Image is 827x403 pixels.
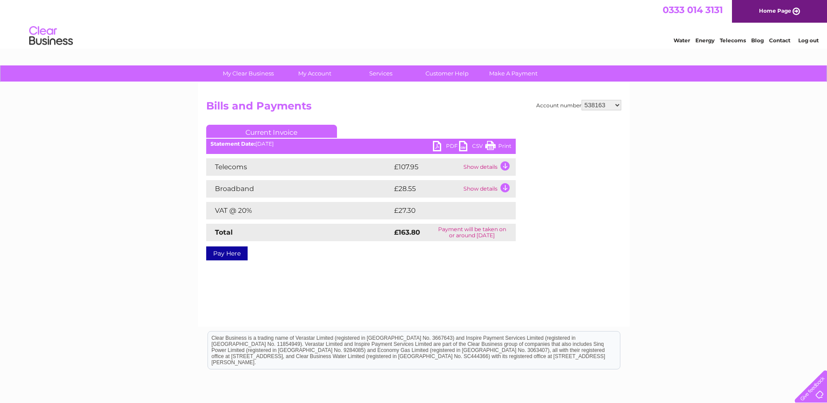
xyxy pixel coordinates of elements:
[429,224,516,241] td: Payment will be taken on or around [DATE]
[485,141,511,154] a: Print
[663,4,723,15] a: 0333 014 3131
[206,180,392,198] td: Broadband
[392,180,461,198] td: £28.55
[392,202,498,219] td: £27.30
[206,202,392,219] td: VAT @ 20%
[206,125,337,138] a: Current Invoice
[751,37,764,44] a: Blog
[212,65,284,82] a: My Clear Business
[411,65,483,82] a: Customer Help
[769,37,790,44] a: Contact
[674,37,690,44] a: Water
[394,228,420,236] strong: £163.80
[215,228,233,236] strong: Total
[345,65,417,82] a: Services
[459,141,485,154] a: CSV
[477,65,549,82] a: Make A Payment
[206,100,621,116] h2: Bills and Payments
[461,180,516,198] td: Show details
[392,158,461,176] td: £107.95
[208,5,620,42] div: Clear Business is a trading name of Verastar Limited (registered in [GEOGRAPHIC_DATA] No. 3667643...
[279,65,351,82] a: My Account
[206,246,248,260] a: Pay Here
[206,158,392,176] td: Telecoms
[798,37,819,44] a: Log out
[433,141,459,154] a: PDF
[211,140,255,147] b: Statement Date:
[695,37,715,44] a: Energy
[461,158,516,176] td: Show details
[720,37,746,44] a: Telecoms
[206,141,516,147] div: [DATE]
[536,100,621,110] div: Account number
[29,23,73,49] img: logo.png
